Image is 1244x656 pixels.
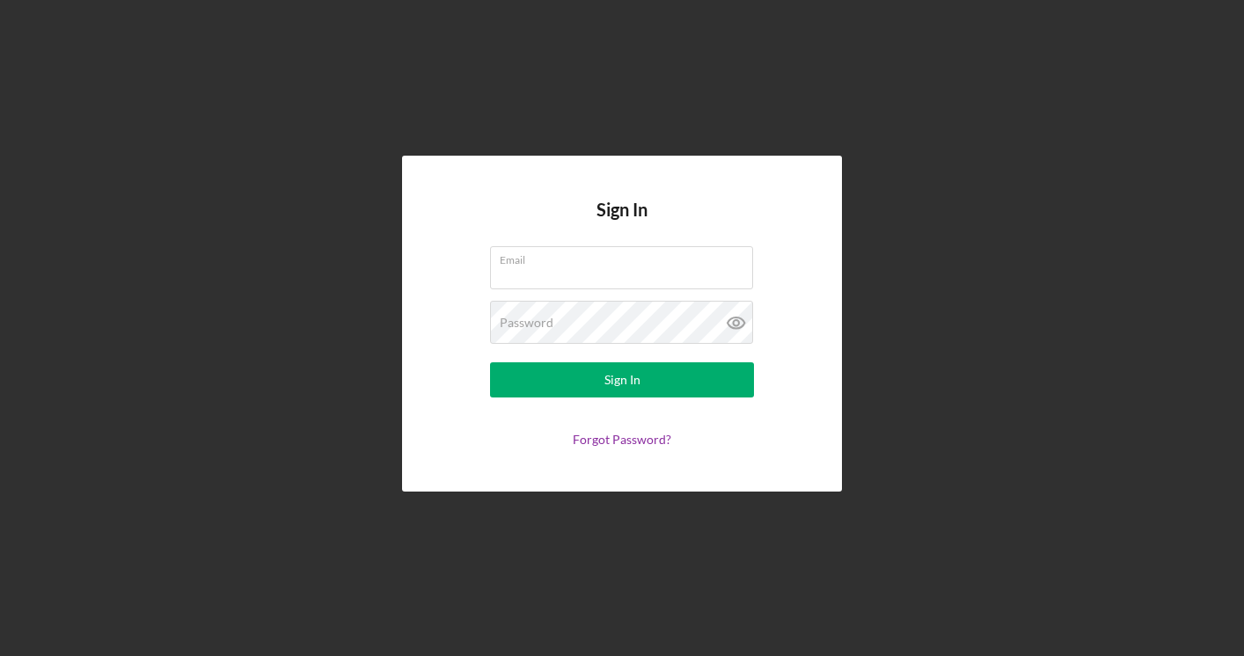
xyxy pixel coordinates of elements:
[573,432,671,447] a: Forgot Password?
[596,200,648,246] h4: Sign In
[500,247,753,266] label: Email
[604,362,640,397] div: Sign In
[500,316,553,330] label: Password
[490,362,754,397] button: Sign In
